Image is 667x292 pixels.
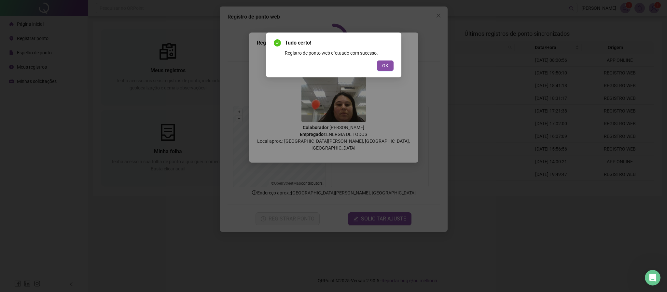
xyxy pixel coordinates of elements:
span: check-circle [274,39,281,46]
div: Registro de ponto web efetuado com sucesso. [285,49,394,57]
span: Tudo certo! [285,39,394,47]
span: OK [382,62,388,69]
button: OK [377,60,394,71]
iframe: Intercom live chat [645,270,660,285]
